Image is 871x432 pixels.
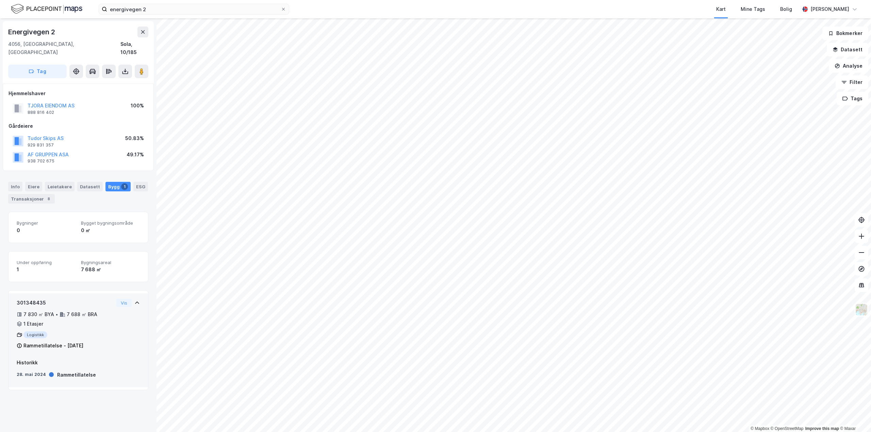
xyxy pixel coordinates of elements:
button: Datasett [827,43,868,56]
a: Mapbox [751,426,769,431]
div: 49.17% [127,151,144,159]
div: 929 831 357 [28,142,54,148]
span: Bygningsareal [81,260,140,265]
div: Datasett [77,182,103,191]
div: Sola, 10/185 [120,40,148,56]
div: Mine Tags [741,5,765,13]
span: Bygninger [17,220,76,226]
img: Z [855,303,868,316]
div: 7 688 ㎡ BRA [67,310,97,318]
button: Filter [836,75,868,89]
div: Info [8,182,22,191]
div: 888 816 402 [28,110,54,115]
div: 1 [121,183,128,190]
button: Tags [837,92,868,105]
div: 301348435 [17,299,114,307]
div: 0 ㎡ [81,226,140,235]
div: Energivegen 2 [8,27,56,37]
div: 7 688 ㎡ [81,265,140,274]
div: 7 830 ㎡ BYA [23,310,54,318]
input: Søk på adresse, matrikkel, gårdeiere, leietakere eller personer [107,4,281,14]
div: Bolig [780,5,792,13]
button: Tag [8,65,67,78]
div: Transaksjoner [8,194,55,204]
button: Analyse [829,59,868,73]
span: Bygget bygningsområde [81,220,140,226]
div: Rammetillatelse - [DATE] [23,342,83,350]
div: • [55,312,58,317]
div: 1 Etasjer [23,320,43,328]
button: Bokmerker [822,27,868,40]
div: Eiere [25,182,42,191]
div: Leietakere [45,182,75,191]
div: Historikk [17,359,140,367]
div: 8 [45,195,52,202]
div: 4056, [GEOGRAPHIC_DATA], [GEOGRAPHIC_DATA] [8,40,120,56]
img: logo.f888ab2527a4732fd821a326f86c7f29.svg [11,3,82,15]
div: 1 [17,265,76,274]
div: Rammetillatelse [57,371,96,379]
div: 0 [17,226,76,235]
a: OpenStreetMap [771,426,804,431]
div: [PERSON_NAME] [810,5,849,13]
button: Vis [116,299,132,307]
div: ESG [133,182,148,191]
div: 50.83% [125,134,144,142]
div: 28. mai 2024 [17,371,46,378]
div: Hjemmelshaver [9,89,148,98]
div: Gårdeiere [9,122,148,130]
div: 100% [131,102,144,110]
iframe: Chat Widget [837,399,871,432]
span: Under oppføring [17,260,76,265]
div: Bygg [105,182,131,191]
div: Kart [716,5,726,13]
div: 938 702 675 [28,158,54,164]
a: Improve this map [805,426,839,431]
